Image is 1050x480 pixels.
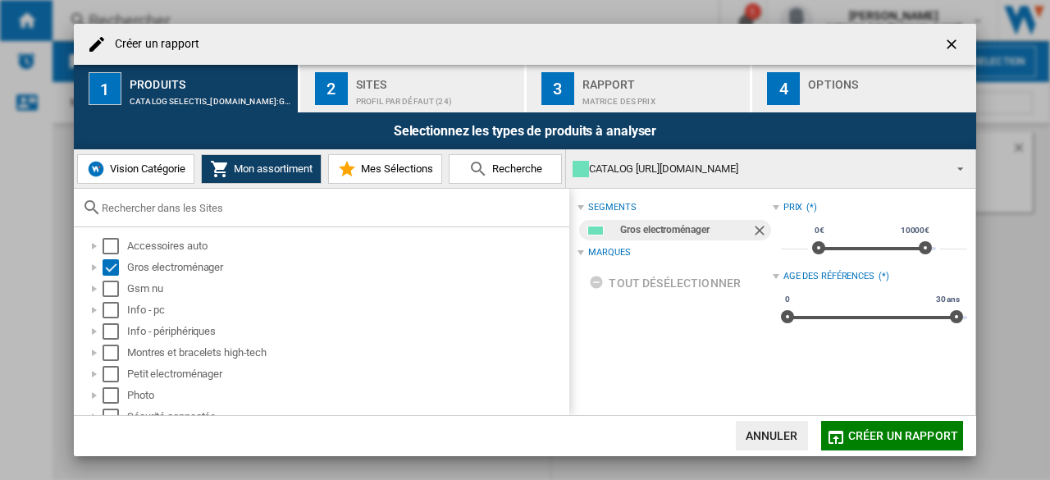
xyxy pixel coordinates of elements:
[127,302,567,318] div: Info - pc
[89,72,121,105] div: 1
[589,268,741,298] div: tout désélectionner
[102,202,561,214] input: Rechercher dans les Sites
[130,89,291,106] div: CATALOG SELECTIS_[DOMAIN_NAME]:Gros electroménager
[86,159,106,179] img: wiser-icon-blue.png
[127,281,567,297] div: Gsm nu
[103,345,127,361] md-checkbox: Select
[357,162,433,175] span: Mes Sélections
[588,246,630,259] div: Marques
[103,281,127,297] md-checkbox: Select
[127,345,567,361] div: Montres et bracelets high-tech
[103,409,127,425] md-checkbox: Select
[937,28,970,61] button: getI18NText('BUTTONS.CLOSE_DIALOG')
[943,36,963,56] ng-md-icon: getI18NText('BUTTONS.CLOSE_DIALOG')
[898,224,932,237] span: 10000€
[230,162,313,175] span: Mon assortiment
[103,302,127,318] md-checkbox: Select
[449,154,562,184] button: Recherche
[767,72,800,105] div: 4
[751,222,771,242] ng-md-icon: Retirer
[934,293,962,306] span: 30 ans
[821,421,963,450] button: Créer un rapport
[752,65,976,112] button: 4 Options
[588,201,636,214] div: segments
[783,201,803,214] div: Prix
[584,268,746,298] button: tout désélectionner
[103,238,127,254] md-checkbox: Select
[127,387,567,404] div: Photo
[106,162,185,175] span: Vision Catégorie
[356,71,518,89] div: Sites
[107,36,200,53] h4: Créer un rapport
[783,270,874,283] div: Age des références
[808,71,970,89] div: Options
[582,71,744,89] div: Rapport
[356,89,518,106] div: Profil par défaut (24)
[783,293,792,306] span: 0
[573,158,943,181] div: CATALOG [URL][DOMAIN_NAME]
[736,421,808,450] button: Annuler
[103,259,127,276] md-checkbox: Select
[127,259,567,276] div: Gros electroménager
[541,72,574,105] div: 3
[620,220,751,240] div: Gros electroménager
[77,154,194,184] button: Vision Catégorie
[848,429,958,442] span: Créer un rapport
[127,409,567,425] div: Sécurité connectée
[582,89,744,106] div: Matrice des prix
[103,323,127,340] md-checkbox: Select
[127,366,567,382] div: Petit electroménager
[201,154,322,184] button: Mon assortiment
[328,154,442,184] button: Mes Sélections
[74,112,976,149] div: Selectionnez les types de produits à analyser
[74,65,299,112] button: 1 Produits CATALOG SELECTIS_[DOMAIN_NAME]:Gros electroménager
[127,238,567,254] div: Accessoires auto
[812,224,827,237] span: 0€
[103,366,127,382] md-checkbox: Select
[527,65,752,112] button: 3 Rapport Matrice des prix
[130,71,291,89] div: Produits
[300,65,526,112] button: 2 Sites Profil par défaut (24)
[315,72,348,105] div: 2
[127,323,567,340] div: Info - périphériques
[103,387,127,404] md-checkbox: Select
[488,162,542,175] span: Recherche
